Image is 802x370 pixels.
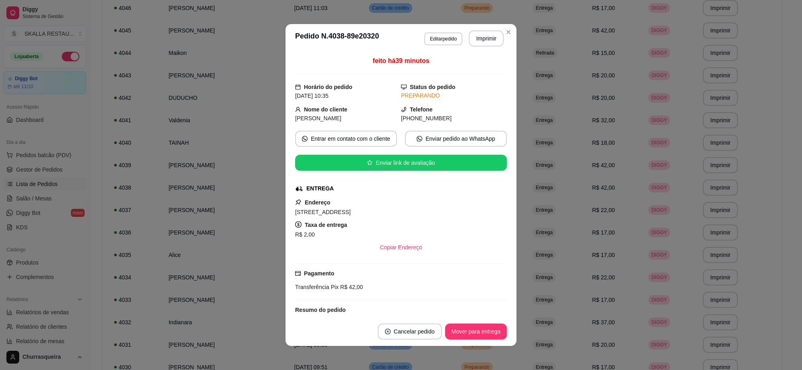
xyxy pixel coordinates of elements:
span: [STREET_ADDRESS] [295,209,350,215]
button: Copiar Endereço [373,239,428,255]
span: phone [401,107,407,112]
strong: Nome do cliente [304,106,347,113]
strong: Status do pedido [410,84,456,90]
span: desktop [401,84,407,90]
span: credit-card [295,271,301,276]
strong: Resumo do pedido [295,307,346,313]
button: whats-appEnviar pedido ao WhatsApp [405,131,507,147]
span: whats-app [417,136,422,142]
span: user [295,107,301,112]
strong: Telefone [410,106,433,113]
span: R$ 42,00 [338,284,363,290]
span: [PHONE_NUMBER] [401,115,452,121]
span: star [367,160,373,166]
span: R$ 2,00 [295,231,315,238]
div: PREPARANDO [401,91,507,100]
span: pushpin [295,199,302,205]
span: whats-app [302,136,308,142]
button: Close [502,26,515,38]
span: [PERSON_NAME] [295,115,341,121]
button: starEnviar link de avaliação [295,155,507,171]
button: Mover para entrega [445,323,507,340]
span: dollar [295,221,302,228]
h3: Pedido N. 4038-89e20320 [295,30,379,47]
span: Transferência Pix [295,284,338,290]
div: ENTREGA [306,184,334,193]
span: [DATE] 10:35 [295,93,328,99]
span: close-circle [385,329,391,334]
strong: Horário do pedido [304,84,352,90]
span: feito há 39 minutos [373,57,429,64]
span: calendar [295,84,301,90]
strong: Pagamento [304,270,334,277]
button: whats-appEntrar em contato com o cliente [295,131,397,147]
strong: Taxa de entrega [305,222,347,228]
button: Editarpedido [424,32,462,45]
button: close-circleCancelar pedido [378,323,442,340]
button: Imprimir [469,30,504,47]
strong: Endereço [305,199,330,206]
